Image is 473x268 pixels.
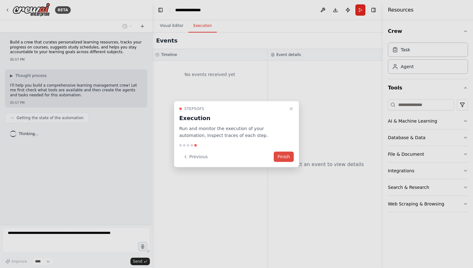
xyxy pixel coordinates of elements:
[274,152,294,162] button: Finish
[179,114,286,122] h3: Execution
[184,106,204,111] span: Step 5 of 5
[156,6,165,14] button: Hide left sidebar
[287,105,295,112] button: Close walkthrough
[179,152,211,162] button: Previous
[179,125,286,139] p: Run and monitor the execution of your automation, inspect traces of each step.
